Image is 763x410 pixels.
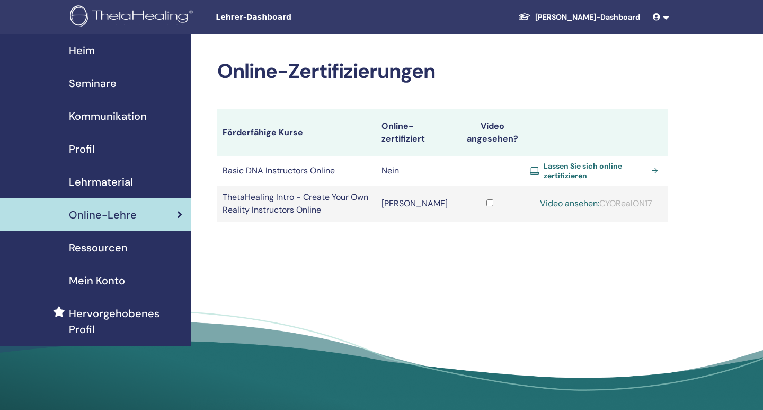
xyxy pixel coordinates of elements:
img: logo.png [70,5,197,29]
a: Lassen Sie sich online zertifizieren [530,161,662,180]
span: Profil [69,141,95,157]
div: CYORealON17 [530,197,662,210]
td: Basic DNA Instructors Online [217,156,376,186]
span: Lassen Sie sich online zertifizieren [544,161,647,180]
a: [PERSON_NAME]-Dashboard [510,7,649,27]
span: Lehrer-Dashboard [216,12,375,23]
td: [PERSON_NAME] [376,186,455,222]
th: Video angesehen? [455,109,524,156]
th: Online-zertifiziert [376,109,455,156]
span: Online-Lehre [69,207,137,223]
a: Video ansehen: [540,198,599,209]
span: Ressourcen [69,240,128,256]
span: Mein Konto [69,273,125,289]
td: Nein [376,156,455,186]
th: Förderfähige Kurse [217,109,376,156]
span: Lehrmaterial [69,174,133,190]
span: Kommunikation [69,108,147,124]
td: ThetaHealing Intro - Create Your Own Reality Instructors Online [217,186,376,222]
span: Seminare [69,75,117,91]
h2: Online-Zertifizierungen [217,59,668,84]
span: Hervorgehobenes Profil [69,306,182,337]
span: Heim [69,42,95,58]
img: graduation-cap-white.svg [518,12,531,21]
